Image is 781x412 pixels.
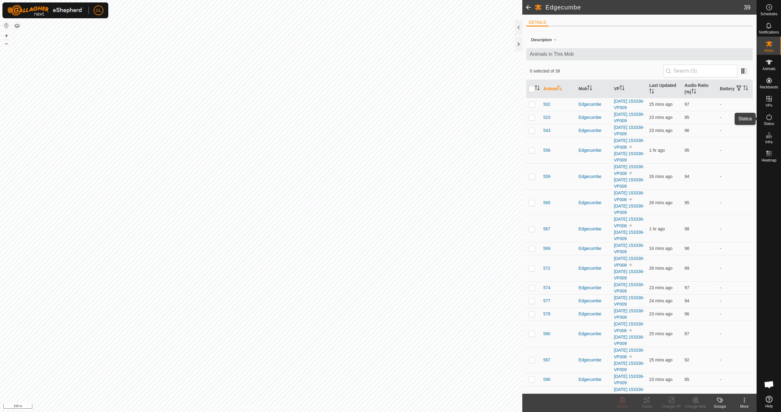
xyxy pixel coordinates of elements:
[717,124,753,137] td: -
[614,151,644,162] a: [DATE] 153336-VP009
[543,173,550,180] span: 559
[649,285,672,290] span: 3 Sept 2025, 8:39 am
[614,308,644,320] a: [DATE] 153336-VP009
[732,404,757,409] div: More
[649,148,665,153] span: 3 Sept 2025, 7:06 am
[530,68,664,74] span: 0 selected of 39
[649,115,672,120] span: 3 Sept 2025, 8:39 am
[691,90,696,94] p-sorticon: Activate to sort
[530,51,749,58] span: Animals in This Mob
[614,190,644,202] a: [DATE] 153336-VP008
[685,115,689,120] span: 95
[579,376,609,383] div: Edgecumbe
[717,98,753,111] td: -
[649,226,665,231] span: 3 Sept 2025, 7:36 am
[3,40,10,47] button: –
[760,375,778,394] a: Open chat
[682,80,718,98] th: Audio Ratio (%)
[620,86,624,91] p-sorticon: Activate to sort
[579,265,609,272] div: Edgecumbe
[761,158,776,162] span: Heatmap
[535,86,540,91] p-sorticon: Activate to sort
[685,128,689,133] span: 96
[576,80,612,98] th: Mob
[649,174,672,179] span: 3 Sept 2025, 8:36 am
[614,295,644,307] a: [DATE] 153336-VP009
[685,148,689,153] span: 95
[649,311,672,316] span: 3 Sept 2025, 8:39 am
[587,86,592,91] p-sorticon: Activate to sort
[543,114,550,121] span: 523
[614,217,644,228] a: [DATE] 153336-VP008
[685,357,689,362] span: 92
[543,311,550,317] span: 578
[628,144,633,149] img: to
[685,285,689,290] span: 97
[765,404,773,408] span: Help
[543,245,550,252] span: 569
[579,331,609,337] div: Edgecumbe
[543,147,550,154] span: 556
[717,373,753,386] td: -
[659,404,683,409] div: Change VP
[614,204,644,215] a: [DATE] 153336-VP009
[614,177,644,189] a: [DATE] 153336-VP009
[614,99,644,110] a: [DATE] 153336-VP009
[765,104,772,107] span: VPs
[614,269,644,280] a: [DATE] 153336-VP009
[685,311,689,316] span: 96
[543,285,550,291] span: 574
[267,404,285,410] a: Contact Us
[743,86,748,91] p-sorticon: Activate to sort
[765,49,773,52] span: Mobs
[744,3,750,12] span: 39
[543,376,550,383] span: 590
[685,377,689,382] span: 85
[635,404,659,409] div: Tracks
[7,5,84,16] img: Gallagher Logo
[541,80,576,98] th: Animal
[614,256,644,268] a: [DATE] 153336-VP008
[579,298,609,304] div: Edgecumbe
[526,19,549,27] li: DETAILS
[649,377,672,382] span: 3 Sept 2025, 8:39 am
[759,30,779,34] span: Notifications
[543,298,550,304] span: 577
[614,243,644,254] a: [DATE] 153336-VP009
[664,65,737,77] input: Search (S)
[579,200,609,206] div: Edgecumbe
[717,294,753,307] td: -
[649,298,672,303] span: 3 Sept 2025, 8:38 am
[628,354,633,359] img: to
[717,137,753,163] td: -
[543,357,550,363] span: 587
[628,171,633,176] img: to
[614,112,644,123] a: [DATE] 153336-VP009
[649,200,672,205] span: 3 Sept 2025, 8:36 am
[717,163,753,190] td: -
[543,200,550,206] span: 565
[717,281,753,294] td: -
[552,34,558,44] span: -
[579,173,609,180] div: Edgecumbe
[647,80,682,98] th: Last Updated
[683,404,708,409] div: Change Mob
[685,331,689,336] span: 87
[614,138,644,150] a: [DATE] 153336-VP008
[708,404,732,409] div: Groups
[614,348,644,359] a: [DATE] 153336-VP008
[579,114,609,121] div: Edgecumbe
[543,331,550,337] span: 580
[579,311,609,317] div: Edgecumbe
[649,102,672,107] span: 3 Sept 2025, 8:37 am
[545,4,744,11] h2: Edgecumbe
[614,387,644,399] a: [DATE] 153336-VP008
[3,32,10,39] button: +
[762,67,776,71] span: Animals
[611,80,647,98] th: VP
[649,266,672,271] span: 3 Sept 2025, 8:36 am
[614,335,644,346] a: [DATE] 153336-VP009
[649,246,672,251] span: 3 Sept 2025, 8:38 am
[685,174,689,179] span: 94
[579,357,609,363] div: Edgecumbe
